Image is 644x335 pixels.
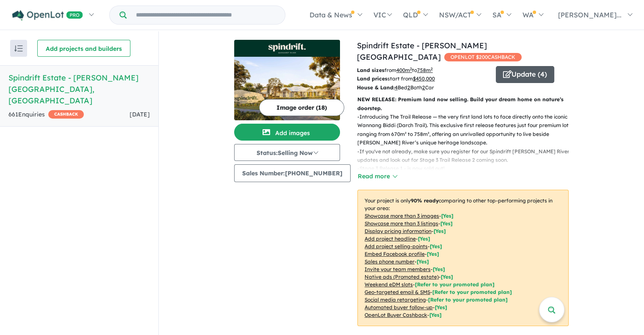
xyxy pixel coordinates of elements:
[365,304,433,310] u: Automated buyer follow-up
[259,99,344,116] button: Image order (18)
[357,83,489,92] p: Bed Bath Car
[412,67,433,73] span: to
[365,220,438,227] u: Showcase more than 3 listings
[444,53,522,61] span: OPENLOT $ 200 CASHBACK
[357,66,489,75] p: from
[430,243,442,249] span: [ Yes ]
[365,251,425,257] u: Embed Facebook profile
[234,57,340,120] img: Spindrift Estate - Margaret River
[365,235,416,242] u: Add project headline
[411,197,439,204] b: 90 % ready
[417,258,429,265] span: [ Yes ]
[432,289,512,295] span: [Refer to your promoted plan]
[365,281,413,288] u: Weekend eDM slots
[8,110,84,120] div: 661 Enquir ies
[365,266,431,272] u: Invite your team members
[431,66,433,71] sup: 2
[415,281,495,288] span: [Refer to your promoted plan]
[365,243,428,249] u: Add project selling-points
[12,10,83,21] img: Openlot PRO Logo White
[417,67,433,73] u: 758 m
[357,172,397,181] button: Read more
[427,251,439,257] span: [ Yes ]
[413,75,435,82] u: $ 450,000
[396,67,412,73] u: 400 m
[48,110,84,119] span: CASHBACK
[357,113,575,147] p: - Introducing The Trail Release — the very first land lots to face directly onto the iconic Wanna...
[418,235,430,242] span: [ Yes ]
[365,213,439,219] u: Showcase more than 3 images
[357,75,489,83] p: start from
[357,190,569,326] p: Your project is only comparing to other top-performing projects in your area: - - - - - - - - - -...
[130,111,150,118] span: [DATE]
[434,228,446,234] span: [ Yes ]
[365,258,415,265] u: Sales phone number
[357,95,569,113] p: NEW RELEASE: Premium land now selling. Build your dream home on nature’s doorstep.
[14,45,23,52] img: sort.svg
[8,72,150,106] h5: Spindrift Estate - [PERSON_NAME][GEOGRAPHIC_DATA] , [GEOGRAPHIC_DATA]
[433,266,445,272] span: [ Yes ]
[234,144,340,161] button: Status:Selling Now
[37,40,130,57] button: Add projects and builders
[357,147,575,165] p: - If you've not already, make sure you register for our Spindrift [PERSON_NAME] River updates and...
[407,84,410,91] u: 2
[365,296,426,303] u: Social media retargeting
[410,66,412,71] sup: 2
[357,75,387,82] b: Land prices
[234,124,340,141] button: Add images
[441,213,453,219] span: [ Yes ]
[441,274,453,280] span: [Yes]
[365,289,430,295] u: Geo-targeted email & SMS
[238,43,337,53] img: Spindrift Estate - Margaret River Logo
[496,66,554,83] button: Update (4)
[440,220,453,227] span: [ Yes ]
[422,84,425,91] u: 2
[435,304,447,310] span: [Yes]
[558,11,622,19] span: [PERSON_NAME]...
[365,228,431,234] u: Display pricing information
[357,84,395,91] b: House & Land:
[429,312,442,318] span: [Yes]
[365,312,427,318] u: OpenLot Buyer Cashback
[128,6,283,24] input: Try estate name, suburb, builder or developer
[234,40,340,120] a: Spindrift Estate - Margaret River LogoSpindrift Estate - Margaret River
[365,274,439,280] u: Native ads (Promoted estate)
[428,296,508,303] span: [Refer to your promoted plan]
[357,67,384,73] b: Land sizes
[234,164,351,182] button: Sales Number:[PHONE_NUMBER]
[357,164,575,216] p: - Stage 3 Release 1 - is now sold out! Stage 3 Release 2 - is now sold out! Stage 3 Release 3 - i...
[395,84,398,91] u: 4
[357,41,487,62] a: Spindrift Estate - [PERSON_NAME][GEOGRAPHIC_DATA]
